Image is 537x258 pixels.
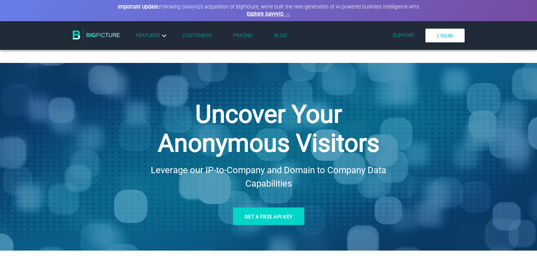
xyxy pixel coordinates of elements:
[136,31,168,40] a: Features
[136,163,401,190] h2: Leverage our IP-to-Company and Domain to Company Data Capabilities
[233,207,304,225] a: Get a free API key
[136,100,401,158] h1: Uncover Your Anonymous Visitors
[425,29,465,42] a: Login
[73,28,120,42] img: BigPicture.io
